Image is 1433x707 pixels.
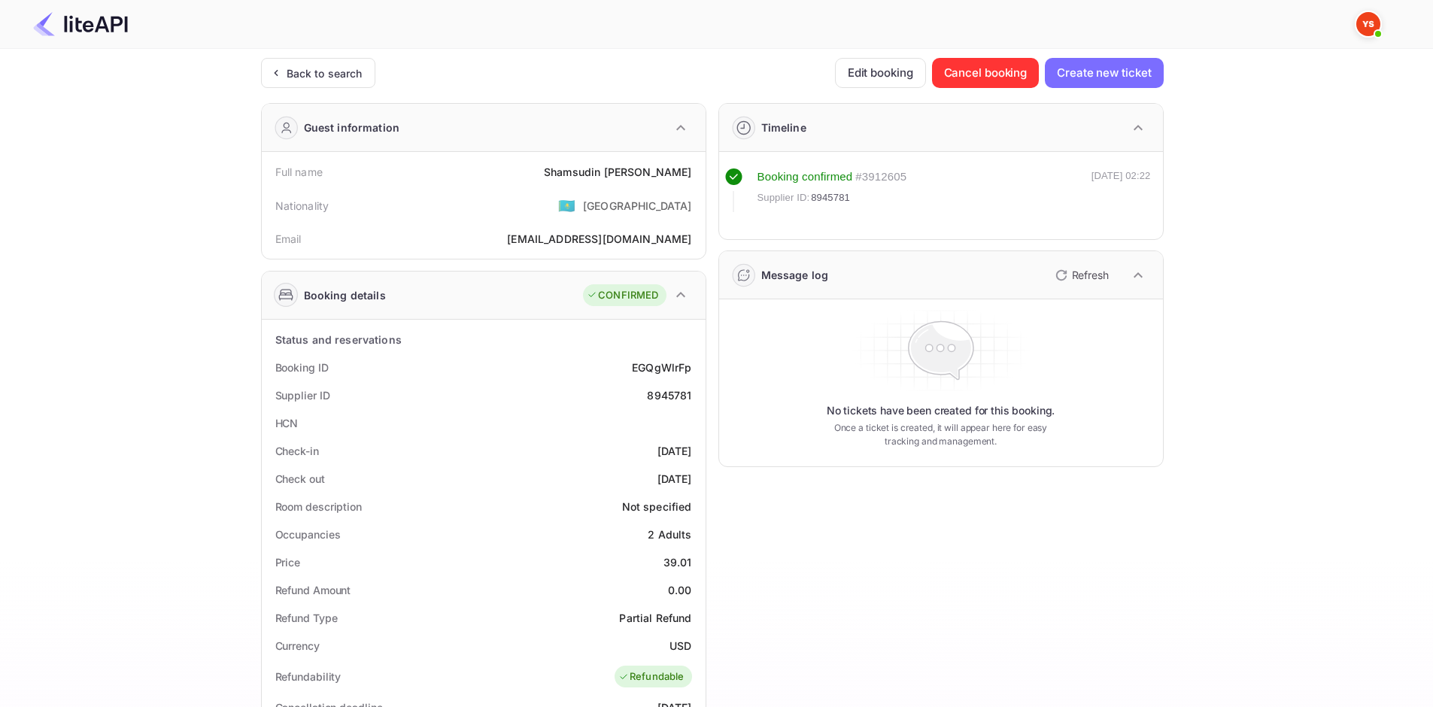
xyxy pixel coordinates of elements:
[827,403,1055,418] p: No tickets have been created for this booking.
[1046,263,1115,287] button: Refresh
[1045,58,1163,88] button: Create new ticket
[811,190,850,205] span: 8945781
[275,582,351,598] div: Refund Amount
[622,499,692,514] div: Not specified
[855,168,906,186] div: # 3912605
[304,120,400,135] div: Guest information
[761,267,829,283] div: Message log
[275,198,329,214] div: Nationality
[583,198,692,214] div: [GEOGRAPHIC_DATA]
[619,610,691,626] div: Partial Refund
[648,526,691,542] div: 2 Adults
[657,471,692,487] div: [DATE]
[304,287,386,303] div: Booking details
[761,120,806,135] div: Timeline
[1072,267,1109,283] p: Refresh
[275,669,342,684] div: Refundability
[757,168,853,186] div: Booking confirmed
[275,231,302,247] div: Email
[647,387,691,403] div: 8945781
[587,288,658,303] div: CONFIRMED
[275,499,362,514] div: Room description
[668,582,692,598] div: 0.00
[275,610,338,626] div: Refund Type
[1091,168,1151,212] div: [DATE] 02:22
[932,58,1040,88] button: Cancel booking
[275,526,341,542] div: Occupancies
[275,360,329,375] div: Booking ID
[835,58,926,88] button: Edit booking
[669,638,691,654] div: USD
[632,360,691,375] div: EGQgWlrFp
[507,231,691,247] div: [EMAIL_ADDRESS][DOMAIN_NAME]
[287,65,363,81] div: Back to search
[275,554,301,570] div: Price
[33,12,128,36] img: LiteAPI Logo
[275,332,402,347] div: Status and reservations
[275,471,325,487] div: Check out
[657,443,692,459] div: [DATE]
[618,669,685,684] div: Refundable
[1356,12,1380,36] img: Yandex Support
[663,554,692,570] div: 39.01
[544,164,691,180] div: Shamsudin [PERSON_NAME]
[757,190,810,205] span: Supplier ID:
[275,387,330,403] div: Supplier ID
[275,443,319,459] div: Check-in
[558,192,575,219] span: United States
[275,415,299,431] div: HCN
[275,164,323,180] div: Full name
[275,638,320,654] div: Currency
[822,421,1060,448] p: Once a ticket is created, it will appear here for easy tracking and management.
